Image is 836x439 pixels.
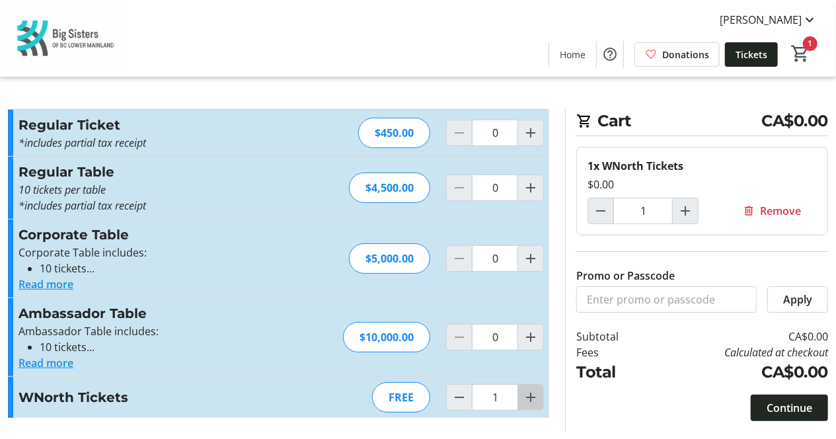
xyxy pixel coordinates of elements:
button: Increment by one [518,120,543,145]
div: $4,500.00 [349,173,430,203]
button: Increment by one [518,385,543,410]
div: 1x WNorth Tickets [588,158,817,174]
button: Apply [767,286,828,313]
a: Home [549,42,596,67]
span: [PERSON_NAME] [720,12,802,28]
h3: Regular Ticket [19,115,307,135]
button: Increment by one [518,175,543,200]
input: WNorth Tickets Quantity [613,198,673,224]
li: 10 tickets [40,260,307,276]
input: Enter promo or passcode [576,286,757,313]
span: Remove [760,203,801,219]
input: Ambassador Table Quantity [472,324,518,350]
span: CA$0.00 [761,109,828,133]
label: Promo or Passcode [576,268,675,284]
em: 10 tickets per table [19,182,106,197]
td: CA$0.00 [650,329,828,344]
span: Continue [767,400,812,416]
div: FREE [372,382,430,413]
a: Tickets [725,42,778,67]
h3: Corporate Table [19,225,307,245]
button: Cart [788,42,812,65]
td: Total [576,360,649,384]
button: Increment by one [518,246,543,271]
button: Read more [19,276,73,292]
h3: WNorth Tickets [19,387,307,407]
span: Apply [783,292,812,307]
button: Decrement by one [447,385,472,410]
button: Read more [19,355,73,371]
img: Big Sisters of BC Lower Mainland's Logo [8,5,126,71]
input: Regular Ticket Quantity [472,120,518,146]
div: $450.00 [358,118,430,148]
td: Calculated at checkout [650,344,828,360]
td: Subtotal [576,329,649,344]
span: Donations [662,48,709,61]
input: Corporate Table Quantity [472,245,518,272]
h3: Ambassador Table [19,303,307,323]
em: *includes partial tax receipt [19,198,146,213]
h3: Regular Table [19,162,307,182]
button: Help [597,41,623,67]
p: Ambassador Table includes: [19,323,307,339]
input: WNorth Tickets Quantity [472,384,518,411]
div: $0.00 [588,177,817,192]
button: Increment by one [518,325,543,350]
button: Increment by one [673,198,698,223]
div: $10,000.00 [343,322,430,352]
span: Home [560,48,586,61]
input: Regular Table Quantity [472,175,518,201]
button: [PERSON_NAME] [709,9,828,30]
button: Decrement by one [588,198,613,223]
td: Fees [576,344,649,360]
td: CA$0.00 [650,360,828,384]
button: Continue [751,395,828,421]
li: 10 tickets [40,339,307,355]
span: Tickets [736,48,767,61]
em: *includes partial tax receipt [19,136,146,150]
a: Donations [634,42,720,67]
button: Remove [727,198,817,224]
div: $5,000.00 [349,243,430,274]
p: Corporate Table includes: [19,245,307,260]
h2: Cart [576,109,828,136]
